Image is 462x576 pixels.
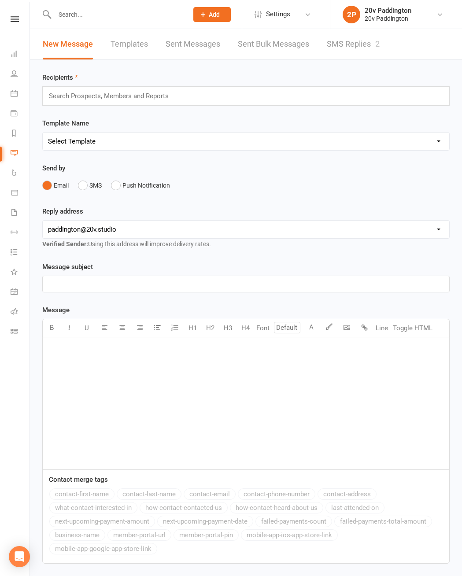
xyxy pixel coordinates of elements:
[11,303,30,322] a: Roll call kiosk mode
[11,85,30,104] a: Calendar
[343,6,360,23] div: 2P
[11,65,30,85] a: People
[166,29,220,59] a: Sent Messages
[11,124,30,144] a: Reports
[78,177,102,194] button: SMS
[193,7,231,22] button: Add
[266,4,290,24] span: Settings
[42,206,83,217] label: Reply address
[42,240,88,247] strong: Verified Sender:
[11,45,30,65] a: Dashboard
[209,11,220,18] span: Add
[201,319,219,337] button: H2
[42,163,65,174] label: Send by
[365,7,411,15] div: 20v Paddington
[48,90,177,102] input: Search Prospects, Members and Reports
[11,263,30,283] a: What's New
[219,319,237,337] button: H3
[373,319,391,337] button: Line
[9,546,30,567] div: Open Intercom Messenger
[11,283,30,303] a: General attendance kiosk mode
[111,29,148,59] a: Templates
[237,319,254,337] button: H4
[43,29,93,59] a: New Message
[327,29,380,59] a: SMS Replies2
[42,177,69,194] button: Email
[274,322,300,333] input: Default
[238,29,309,59] a: Sent Bulk Messages
[365,15,411,22] div: 20v Paddington
[11,104,30,124] a: Payments
[49,474,108,485] label: Contact merge tags
[254,319,272,337] button: Font
[42,118,89,129] label: Template Name
[42,262,93,272] label: Message subject
[11,322,30,342] a: Class kiosk mode
[184,319,201,337] button: H1
[391,319,435,337] button: Toggle HTML
[78,319,96,337] button: U
[52,8,182,21] input: Search...
[375,39,380,48] div: 2
[85,324,89,332] span: U
[11,184,30,203] a: Product Sales
[42,240,211,247] span: Using this address will improve delivery rates.
[111,177,170,194] button: Push Notification
[42,305,70,315] label: Message
[303,319,320,337] button: A
[42,72,78,83] label: Recipients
